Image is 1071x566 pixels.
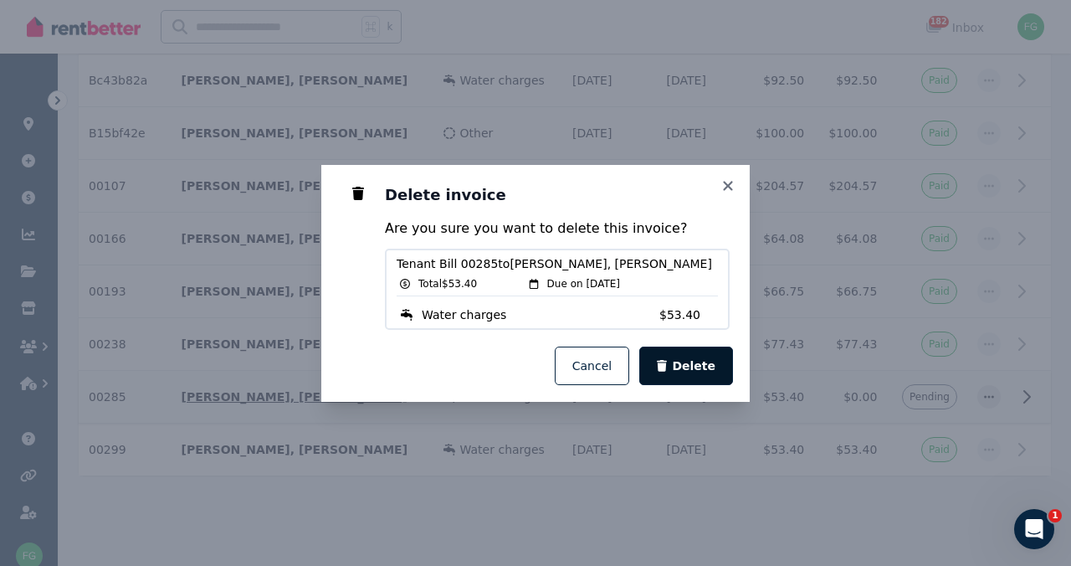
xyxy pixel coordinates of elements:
span: Due on [DATE] [547,277,620,291]
iframe: Intercom live chat [1014,509,1054,549]
button: Delete [639,347,733,385]
span: 1 [1048,509,1062,522]
span: Delete [672,358,715,374]
span: $53.40 [659,306,718,323]
p: Are you sure you want to delete this invoice? [385,219,730,239]
button: Cancel [555,347,629,385]
span: Total $53.40 [418,277,477,291]
h3: Delete invoice [385,185,730,205]
span: Tenant Bill 00285 to [PERSON_NAME], [PERSON_NAME] [397,255,718,272]
span: Water charges [422,306,506,323]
